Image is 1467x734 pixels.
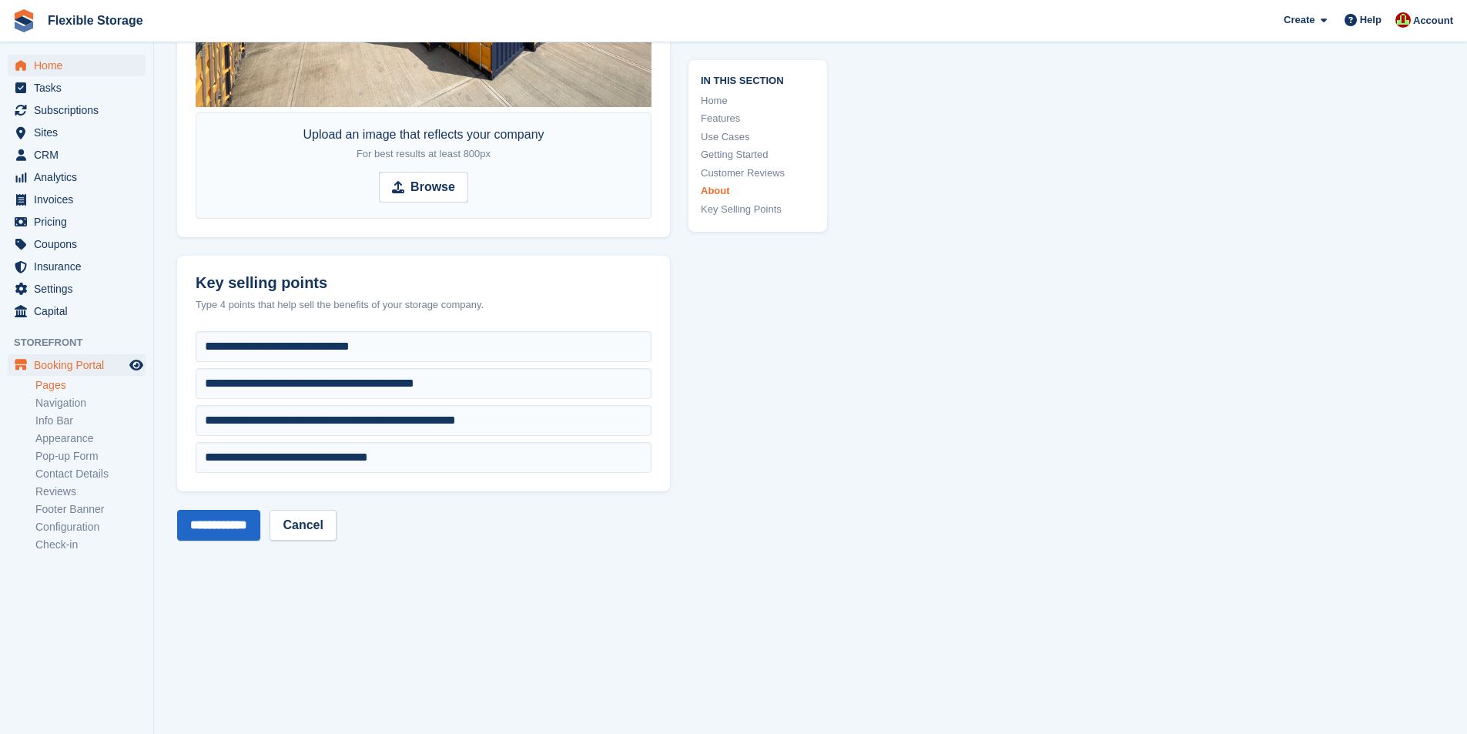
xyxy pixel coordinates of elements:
h2: Key selling points [196,274,651,292]
a: menu [8,166,146,188]
span: Home [34,55,126,76]
span: Capital [34,300,126,322]
span: In this section [701,72,815,87]
a: Key Selling Points [701,202,815,217]
strong: Browse [410,178,455,196]
a: menu [8,354,146,376]
a: Appearance [35,431,146,446]
a: Navigation [35,396,146,411]
a: menu [8,99,146,121]
span: Sites [34,122,126,143]
img: stora-icon-8386f47178a22dfd0bd8f6a31ec36ba5ce8667c1dd55bd0f319d3a0aa187defe.svg [12,9,35,32]
a: menu [8,122,146,143]
a: Customer Reviews [701,166,815,181]
span: Storefront [14,335,153,350]
a: menu [8,256,146,277]
a: Flexible Storage [42,8,149,33]
span: CRM [34,144,126,166]
span: Analytics [34,166,126,188]
span: Create [1284,12,1315,28]
a: menu [8,55,146,76]
a: Check-in [35,538,146,552]
a: Preview store [127,356,146,374]
a: Features [701,111,815,126]
span: Coupons [34,233,126,255]
a: menu [8,77,146,99]
a: menu [8,278,146,300]
span: Help [1360,12,1382,28]
img: David Jones [1395,12,1411,28]
a: About [701,183,815,199]
a: Home [701,93,815,109]
a: menu [8,300,146,322]
a: Footer Banner [35,502,146,517]
a: Reviews [35,484,146,499]
a: menu [8,189,146,210]
a: menu [8,144,146,166]
span: Pricing [34,211,126,233]
span: Account [1413,13,1453,28]
a: Pop-up Form [35,449,146,464]
a: Use Cases [701,129,815,145]
div: Type 4 points that help sell the benefits of your storage company. [196,297,651,313]
a: Cancel [270,510,336,541]
span: Booking Portal [34,354,126,376]
a: menu [8,211,146,233]
input: Browse [379,172,468,203]
span: Settings [34,278,126,300]
a: Contact Details [35,467,146,481]
span: Tasks [34,77,126,99]
span: For best results at least 800px [357,148,491,159]
div: Upload an image that reflects your company [303,126,544,163]
a: Configuration [35,520,146,535]
span: Invoices [34,189,126,210]
a: Pages [35,378,146,393]
a: Getting Started [701,147,815,163]
span: Insurance [34,256,126,277]
span: Subscriptions [34,99,126,121]
a: Info Bar [35,414,146,428]
a: menu [8,233,146,255]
